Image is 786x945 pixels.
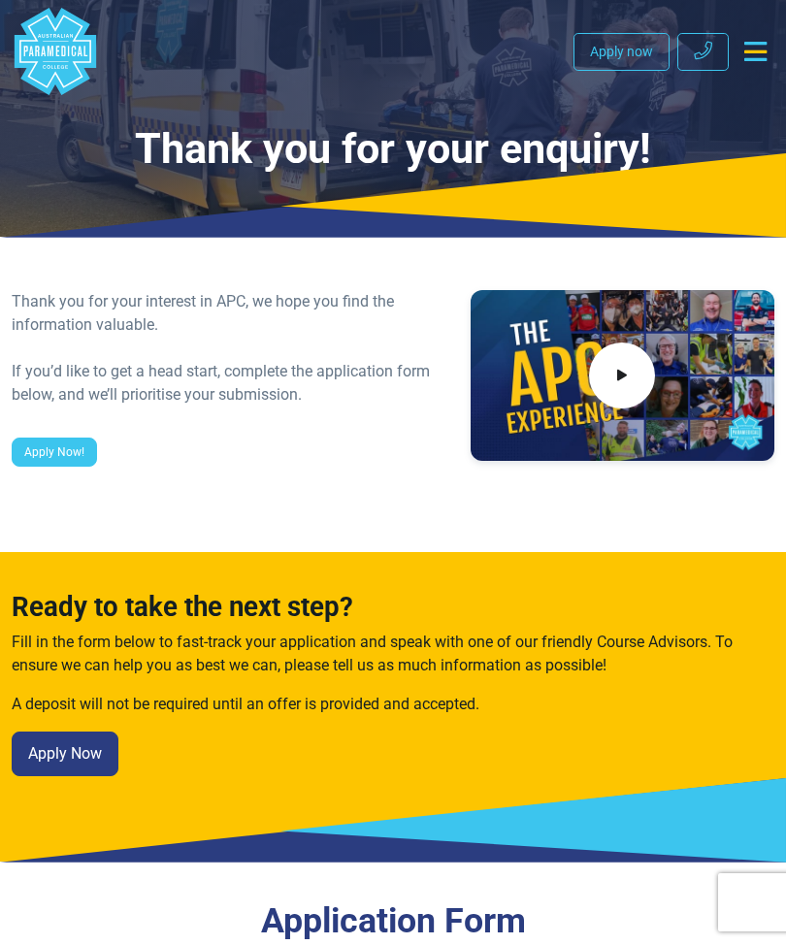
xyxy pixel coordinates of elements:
[12,8,99,95] a: Australian Paramedical College
[12,438,97,467] a: Apply Now!
[12,290,447,337] div: Thank you for your interest in APC, we hope you find the information valuable.
[737,34,774,69] button: Toggle navigation
[12,360,447,407] div: If you’d like to get a head start, complete the application form below, and we’ll prioritise your...
[12,124,774,175] h1: Thank you for your enquiry!
[12,631,774,677] p: Fill in the form below to fast-track your application and speak with one of our friendly Course A...
[573,33,670,71] a: Apply now
[12,732,118,776] a: Apply Now
[261,900,526,941] a: Application Form
[12,591,774,623] h3: Ready to take the next step?
[12,693,774,716] p: A deposit will not be required until an offer is provided and accepted.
